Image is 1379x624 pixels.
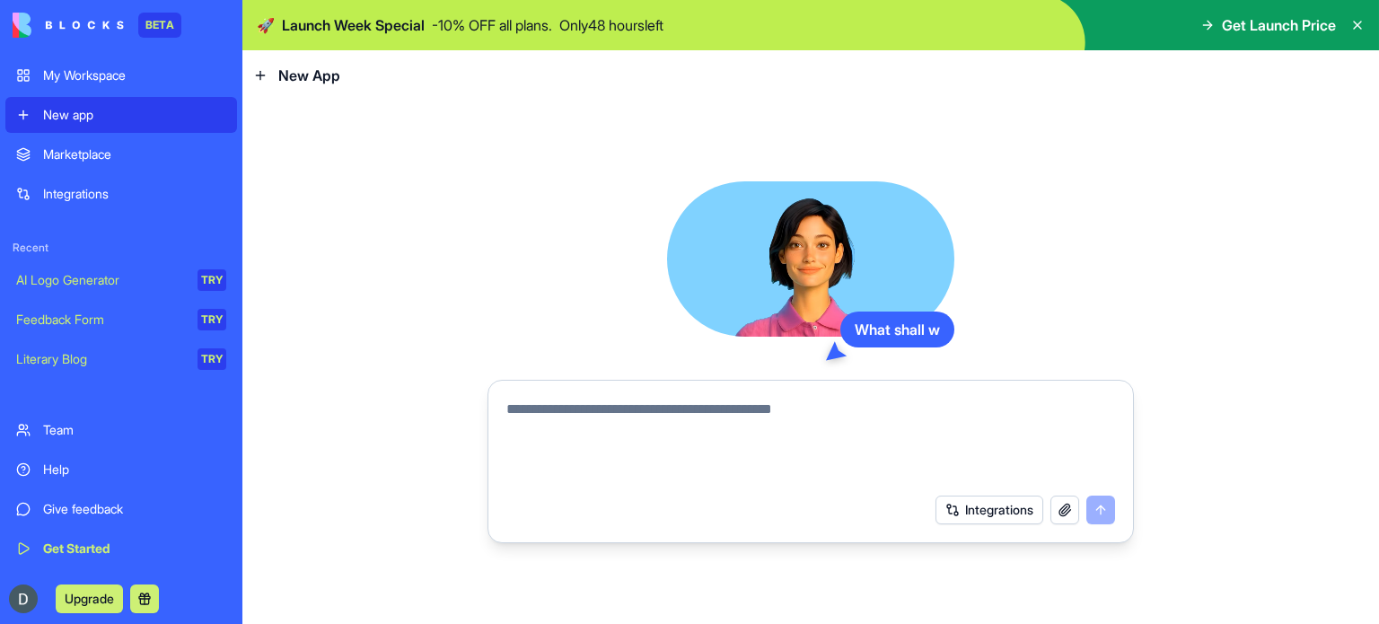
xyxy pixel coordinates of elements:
[257,14,275,36] span: 🚀
[13,13,124,38] img: logo
[16,311,185,329] div: Feedback Form
[5,491,237,527] a: Give feedback
[5,302,237,338] a: Feedback FormTRY
[138,13,181,38] div: BETA
[5,97,237,133] a: New app
[16,350,185,368] div: Literary Blog
[9,584,38,613] img: ACg8ocK_rETbicMuS5f7NU881n_RznKrkkeAazLvAQJ8esA251rmHw=s96-c
[840,312,954,347] div: What shall w
[43,145,226,163] div: Marketplace
[5,452,237,488] a: Help
[5,136,237,172] a: Marketplace
[56,589,123,607] a: Upgrade
[5,531,237,567] a: Get Started
[432,14,552,36] p: - 10 % OFF all plans.
[43,106,226,124] div: New app
[198,309,226,330] div: TRY
[43,421,226,439] div: Team
[935,496,1043,524] button: Integrations
[5,262,237,298] a: AI Logo GeneratorTRY
[13,13,181,38] a: BETA
[5,412,237,448] a: Team
[43,461,226,479] div: Help
[43,540,226,558] div: Get Started
[198,269,226,291] div: TRY
[43,185,226,203] div: Integrations
[16,271,185,289] div: AI Logo Generator
[5,57,237,93] a: My Workspace
[5,241,237,255] span: Recent
[559,14,663,36] p: Only 48 hours left
[5,341,237,377] a: Literary BlogTRY
[198,348,226,370] div: TRY
[43,500,226,518] div: Give feedback
[43,66,226,84] div: My Workspace
[1222,14,1336,36] span: Get Launch Price
[5,176,237,212] a: Integrations
[278,65,340,86] span: New App
[282,14,425,36] span: Launch Week Special
[56,584,123,613] button: Upgrade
